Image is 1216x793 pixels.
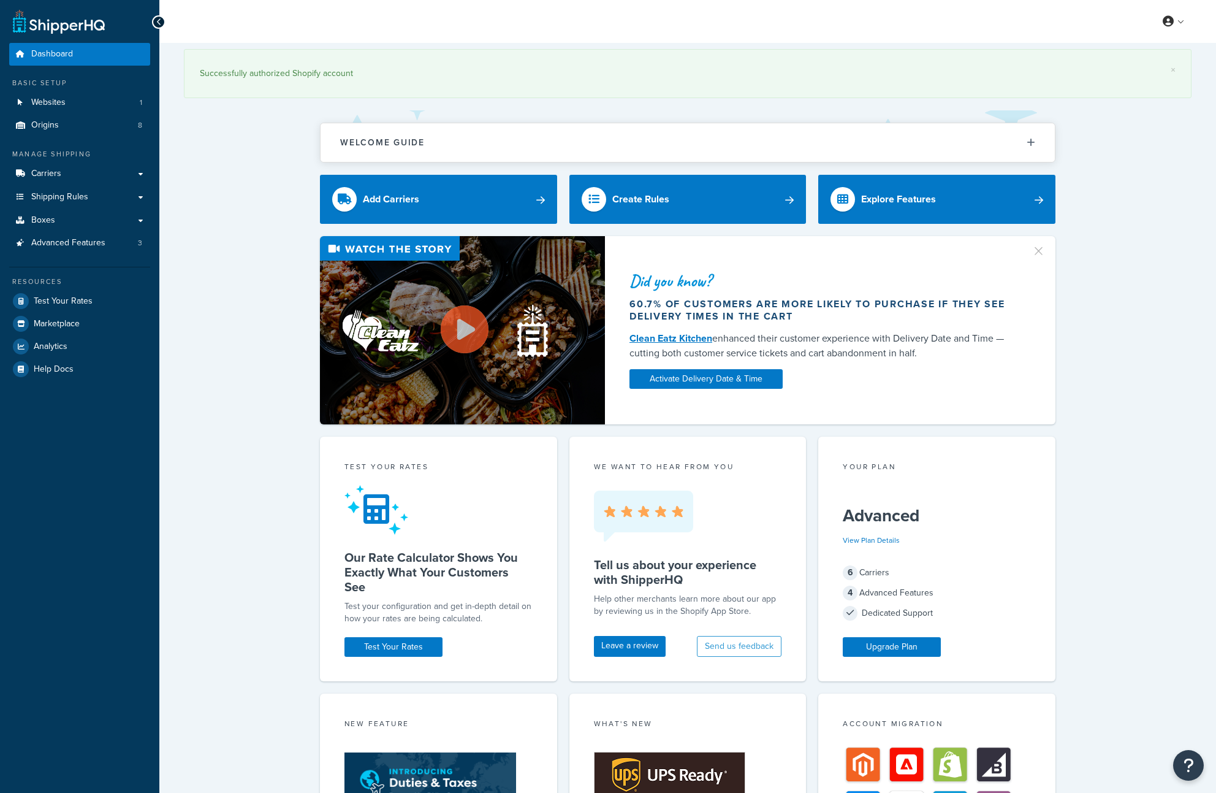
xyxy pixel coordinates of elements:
[843,605,1031,622] div: Dedicated Support
[31,238,105,248] span: Advanced Features
[9,149,150,159] div: Manage Shipping
[843,584,1031,602] div: Advanced Features
[320,175,557,224] a: Add Carriers
[9,209,150,232] a: Boxes
[31,192,88,202] span: Shipping Rules
[843,718,1031,732] div: Account Migration
[594,557,782,587] h5: Tell us about your experience with ShipperHQ
[321,123,1055,162] button: Welcome Guide
[629,272,1017,289] div: Did you know?
[344,718,533,732] div: New Feature
[363,191,419,208] div: Add Carriers
[569,175,807,224] a: Create Rules
[9,313,150,335] a: Marketplace
[9,335,150,358] a: Analytics
[843,565,857,580] span: 6
[1171,65,1176,75] a: ×
[629,331,1017,361] div: enhanced their customer experience with Delivery Date and Time — cutting both customer service ti...
[629,369,783,389] a: Activate Delivery Date & Time
[843,637,941,657] a: Upgrade Plan
[34,296,93,307] span: Test Your Rates
[843,506,1031,526] h5: Advanced
[138,120,142,131] span: 8
[843,461,1031,475] div: Your Plan
[31,120,59,131] span: Origins
[843,535,900,546] a: View Plan Details
[200,65,1176,82] div: Successfully authorized Shopify account
[320,236,605,424] img: Video thumbnail
[594,636,666,657] a: Leave a review
[9,163,150,185] a: Carriers
[697,636,781,657] button: Send us feedback
[9,91,150,114] a: Websites1
[629,331,712,345] a: Clean Eatz Kitchen
[344,550,533,594] h5: Our Rate Calculator Shows You Exactly What Your Customers See
[9,232,150,255] a: Advanced Features3
[138,238,142,248] span: 3
[594,461,782,472] p: we want to hear from you
[31,98,66,108] span: Websites
[344,461,533,475] div: Test your rates
[31,49,73,59] span: Dashboard
[9,43,150,66] a: Dashboard
[9,114,150,137] li: Origins
[340,138,425,147] h2: Welcome Guide
[594,718,782,732] div: What's New
[9,78,150,88] div: Basic Setup
[818,175,1055,224] a: Explore Features
[140,98,142,108] span: 1
[843,564,1031,581] div: Carriers
[34,319,80,329] span: Marketplace
[1173,750,1204,781] button: Open Resource Center
[861,191,936,208] div: Explore Features
[344,637,443,657] a: Test Your Rates
[31,169,61,179] span: Carriers
[34,342,67,352] span: Analytics
[9,358,150,380] a: Help Docs
[31,215,55,226] span: Boxes
[9,277,150,287] div: Resources
[629,298,1017,323] div: 60.7% of customers are more likely to purchase if they see delivery times in the cart
[34,364,74,375] span: Help Docs
[9,91,150,114] li: Websites
[594,593,782,618] p: Help other merchants learn more about our app by reviewing us in the Shopify App Store.
[612,191,669,208] div: Create Rules
[9,232,150,255] li: Advanced Features
[9,186,150,209] a: Shipping Rules
[843,586,857,600] span: 4
[9,290,150,312] a: Test Your Rates
[344,600,533,625] div: Test your configuration and get in-depth detail on how your rates are being calculated.
[9,114,150,137] a: Origins8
